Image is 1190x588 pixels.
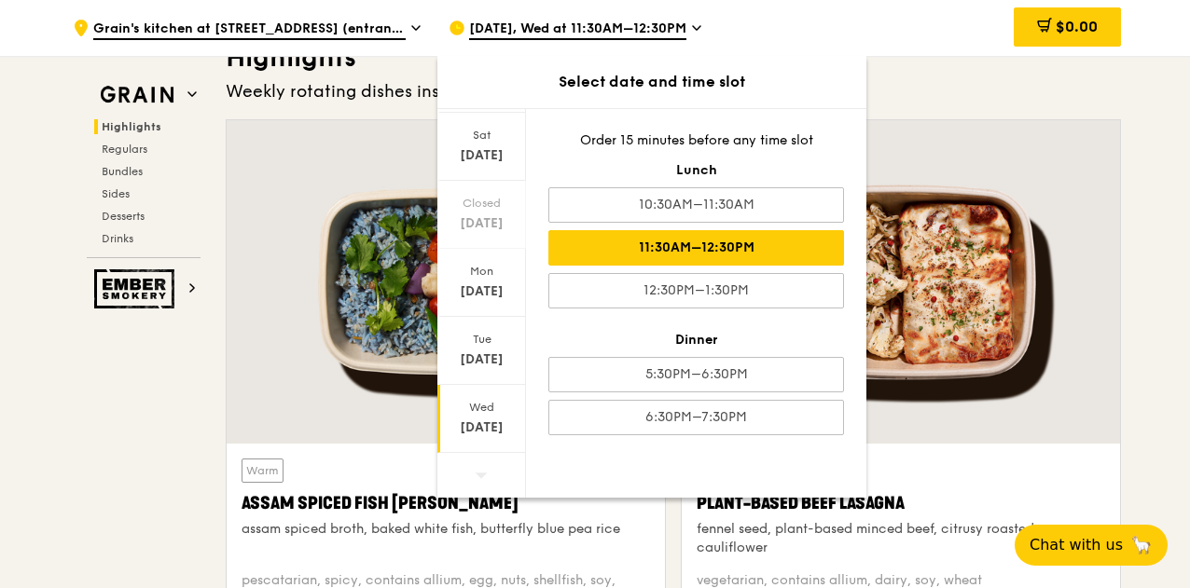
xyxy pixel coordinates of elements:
[437,71,866,93] div: Select date and time slot
[102,210,145,223] span: Desserts
[469,20,686,40] span: [DATE], Wed at 11:30AM–12:30PM
[242,458,284,483] div: Warm
[94,78,180,112] img: Grain web logo
[697,490,1105,516] div: Plant-Based Beef Lasagna
[548,400,844,435] div: 6:30PM–7:30PM
[440,196,523,211] div: Closed
[242,490,650,516] div: Assam Spiced Fish [PERSON_NAME]
[226,41,1121,75] h3: Highlights
[440,350,523,369] div: [DATE]
[226,78,1121,104] div: Weekly rotating dishes inspired by flavours from around the world.
[102,120,161,133] span: Highlights
[1056,18,1098,35] span: $0.00
[548,230,844,266] div: 11:30AM–12:30PM
[440,146,523,165] div: [DATE]
[102,187,130,200] span: Sides
[440,282,523,301] div: [DATE]
[1130,534,1153,556] span: 🦙
[93,20,406,40] span: Grain's kitchen at [STREET_ADDRESS] (entrance along [PERSON_NAME][GEOGRAPHIC_DATA])
[1030,534,1123,556] span: Chat with us
[102,165,143,178] span: Bundles
[94,269,180,308] img: Ember Smokery web logo
[242,520,650,539] div: assam spiced broth, baked white fish, butterfly blue pea rice
[102,232,133,245] span: Drinks
[440,332,523,347] div: Tue
[440,128,523,143] div: Sat
[548,273,844,308] div: 12:30PM–1:30PM
[548,357,844,392] div: 5:30PM–6:30PM
[1015,525,1168,566] button: Chat with us🦙
[440,264,523,279] div: Mon
[440,418,523,437] div: [DATE]
[697,520,1105,557] div: fennel seed, plant-based minced beef, citrusy roasted cauliflower
[548,161,844,180] div: Lunch
[440,214,523,233] div: [DATE]
[102,143,147,156] span: Regulars
[548,187,844,223] div: 10:30AM–11:30AM
[548,331,844,349] div: Dinner
[440,400,523,415] div: Wed
[548,131,844,150] div: Order 15 minutes before any time slot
